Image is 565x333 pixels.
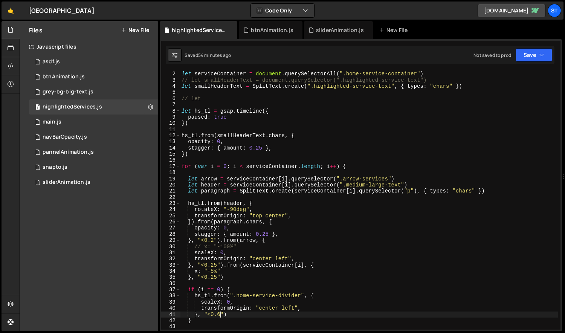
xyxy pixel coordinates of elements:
[29,69,158,84] div: 16620/45387.js
[29,54,158,69] div: 16620/45281.js
[379,26,411,34] div: New File
[43,164,67,171] div: snapto.js
[161,225,180,231] div: 27
[161,213,180,219] div: 25
[185,52,231,58] div: Saved
[43,58,60,65] div: asdf.js
[29,145,158,160] div: 16620/45290.js
[161,219,180,225] div: 26
[161,200,180,206] div: 23
[161,182,180,188] div: 20
[161,299,180,305] div: 39
[161,108,180,114] div: 8
[29,115,158,130] div: 16620/45392.js
[161,188,180,194] div: 21
[161,244,180,250] div: 30
[29,6,95,15] div: [GEOGRAPHIC_DATA]
[29,130,158,145] div: 16620/45296.js
[43,134,87,141] div: navBarOpacity.js
[161,163,180,170] div: 17
[43,73,85,80] div: btnAnimation.js
[161,83,180,89] div: 4
[161,256,180,262] div: 32
[43,89,93,95] div: grey-bg-big-text.js
[161,133,180,139] div: 12
[251,26,293,34] div: btnAnimation.js
[161,170,180,176] div: 18
[43,179,90,186] div: sliderAnimation.js
[161,71,180,77] div: 2
[161,231,180,237] div: 28
[35,105,40,111] span: 1
[161,127,180,133] div: 11
[478,4,545,17] a: [DOMAIN_NAME]
[172,26,228,34] div: highlightedServices.js
[161,145,180,151] div: 14
[161,194,180,200] div: 22
[161,89,180,95] div: 5
[29,84,158,99] div: 16620/45283.js
[161,281,180,287] div: 36
[20,39,158,54] div: Javascript files
[161,305,180,311] div: 40
[29,26,43,34] h2: Files
[161,114,180,120] div: 9
[161,287,180,293] div: 37
[473,52,511,58] div: Not saved to prod
[161,312,180,318] div: 41
[161,120,180,126] div: 10
[161,250,180,256] div: 31
[121,27,149,33] button: New File
[161,96,180,102] div: 6
[161,139,180,145] div: 13
[43,104,102,110] div: highlightedServices.js
[161,274,180,280] div: 35
[29,160,158,175] div: 16620/45274.js
[161,268,180,274] div: 34
[43,149,94,156] div: pannelAnimation.js
[161,262,180,268] div: 33
[43,119,61,125] div: main.js
[161,318,180,324] div: 42
[161,324,180,330] div: 43
[2,2,20,20] a: 🤙
[161,293,180,299] div: 38
[161,237,180,243] div: 29
[548,4,561,17] a: St
[316,26,364,34] div: sliderAnimation.js
[29,175,158,190] div: 16620/45285.js
[29,99,158,115] div: 16620/45662.js
[161,206,180,212] div: 24
[161,102,180,108] div: 7
[516,48,552,62] button: Save
[251,4,314,17] button: Code Only
[161,157,180,163] div: 16
[198,52,231,58] div: 54 minutes ago
[161,176,180,182] div: 19
[161,77,180,83] div: 3
[161,151,180,157] div: 15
